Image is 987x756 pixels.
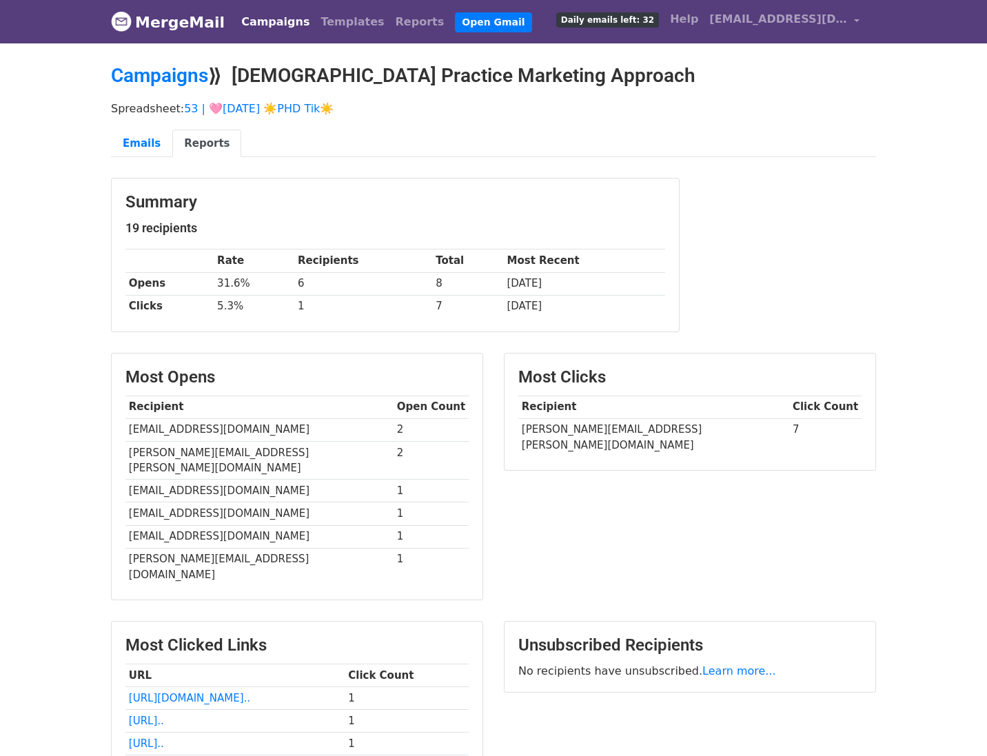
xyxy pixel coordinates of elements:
a: Learn more... [702,664,776,677]
th: Total [432,249,503,272]
span: Daily emails left: 32 [556,12,659,28]
th: Opens [125,272,214,295]
a: Emails [111,130,172,158]
th: Click Count [345,664,469,687]
td: 1 [394,502,469,525]
img: MergeMail logo [111,11,132,32]
span: [EMAIL_ADDRESS][DOMAIN_NAME] [709,11,847,28]
h2: ⟫ [DEMOGRAPHIC_DATA] Practice Marketing Approach [111,64,876,88]
td: [PERSON_NAME][EMAIL_ADDRESS][PERSON_NAME][DOMAIN_NAME] [125,441,394,480]
th: Recipient [125,396,394,418]
th: Most Recent [504,249,665,272]
td: 6 [294,272,432,295]
td: 1 [294,295,432,318]
h5: 19 recipients [125,221,665,236]
td: 8 [432,272,503,295]
th: Rate [214,249,294,272]
a: Campaigns [111,64,208,87]
td: 1 [345,710,469,733]
iframe: Chat Widget [918,690,987,756]
td: 7 [789,418,862,456]
td: 2 [394,418,469,441]
h3: Most Clicks [518,367,862,387]
td: [DATE] [504,295,665,318]
th: URL [125,664,345,687]
td: [EMAIL_ADDRESS][DOMAIN_NAME] [125,525,394,548]
td: 1 [345,687,469,710]
td: [PERSON_NAME][EMAIL_ADDRESS][DOMAIN_NAME] [125,548,394,586]
a: Reports [390,8,450,36]
td: 1 [394,525,469,548]
a: Open Gmail [455,12,531,32]
p: Spreadsheet: [111,101,876,116]
td: 31.6% [214,272,294,295]
a: [URL].. [129,715,164,727]
td: 7 [432,295,503,318]
a: 53 | 🩷[DATE] ☀️PHD Tik☀️ [184,102,334,115]
h3: Summary [125,192,665,212]
a: Templates [315,8,389,36]
th: Click Count [789,396,862,418]
a: Campaigns [236,8,315,36]
a: MergeMail [111,8,225,37]
td: 1 [394,548,469,586]
a: Help [664,6,704,33]
h3: Most Clicked Links [125,635,469,655]
a: Reports [172,130,241,158]
a: [URL].. [129,737,164,750]
td: 1 [345,733,469,755]
h3: Most Opens [125,367,469,387]
a: [EMAIL_ADDRESS][DOMAIN_NAME] [704,6,865,38]
td: 1 [394,480,469,502]
th: Open Count [394,396,469,418]
p: No recipients have unsubscribed. [518,664,862,678]
a: Daily emails left: 32 [551,6,664,33]
td: [DATE] [504,272,665,295]
td: 2 [394,441,469,480]
td: [EMAIL_ADDRESS][DOMAIN_NAME] [125,418,394,441]
th: Clicks [125,295,214,318]
h3: Unsubscribed Recipients [518,635,862,655]
th: Recipients [294,249,432,272]
td: 5.3% [214,295,294,318]
a: [URL][DOMAIN_NAME].. [129,692,250,704]
th: Recipient [518,396,789,418]
td: [PERSON_NAME][EMAIL_ADDRESS][PERSON_NAME][DOMAIN_NAME] [518,418,789,456]
td: [EMAIL_ADDRESS][DOMAIN_NAME] [125,480,394,502]
td: [EMAIL_ADDRESS][DOMAIN_NAME] [125,502,394,525]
